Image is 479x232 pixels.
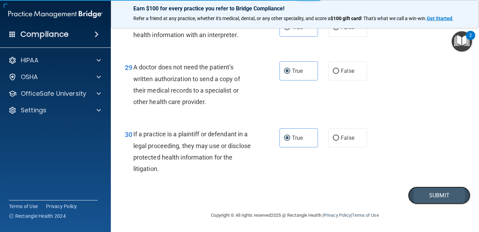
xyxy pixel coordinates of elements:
a: HIPAA [8,56,101,65]
p: HIPAA [21,56,38,65]
p: OfficeSafe University [21,89,86,98]
input: True [284,69,290,74]
span: 29 [125,63,132,72]
span: A doctor does not need the patient’s written authorization to send a copy of their medical record... [133,63,240,105]
span: False [341,68,354,74]
a: Terms of Use [352,213,379,218]
span: False [341,135,354,141]
a: Get Started [427,16,453,21]
span: True [292,68,303,74]
strong: $100 gift card [330,16,361,21]
span: ! That's what we call a win-win. [361,16,427,21]
div: 2 [469,35,472,44]
input: True [284,136,290,141]
p: OSHA [21,73,38,81]
input: False [333,69,339,74]
a: OSHA [8,73,101,81]
a: Terms of Use [9,203,38,210]
span: If a practice is a plaintiff or defendant in a legal proceeding, they may use or disclose protect... [133,130,251,172]
span: 30 [125,130,132,139]
img: PMB logo [8,7,103,21]
a: Settings [8,106,101,114]
button: Open Resource Center, 2 new notifications [452,31,472,52]
span: True [292,135,303,141]
div: Copyright © All rights reserved 2025 @ Rectangle Health | | [169,204,422,226]
p: Settings [21,106,46,114]
button: Submit [408,187,470,204]
strong: Get Started [427,16,452,21]
a: Privacy Policy [323,213,351,218]
a: Privacy Policy [46,203,77,210]
h4: Compliance [20,29,69,39]
a: OfficeSafe University [8,89,101,98]
span: Ⓒ Rectangle Health 2024 [9,213,66,220]
span: Refer a friend at any practice, whether it's medical, dental, or any other speciality, and score a [133,16,330,21]
input: False [333,136,339,141]
p: Earn $100 for every practice you refer to Bridge Compliance! [133,5,456,12]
